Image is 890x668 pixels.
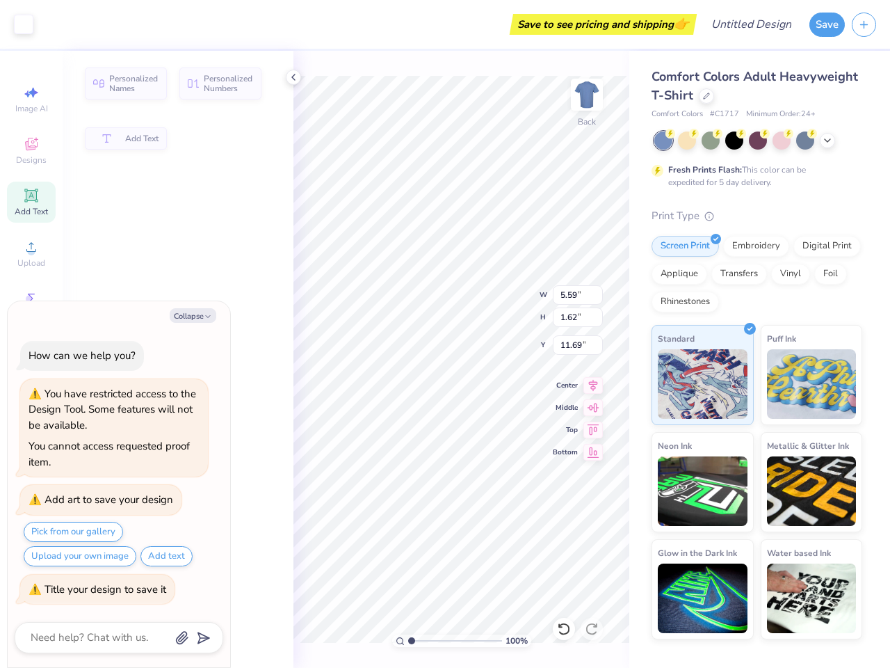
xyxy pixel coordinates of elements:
[746,109,816,120] span: Minimum Order: 24 +
[658,349,747,419] img: Standard
[125,134,159,143] span: Add Text
[652,264,707,285] div: Applique
[658,546,737,560] span: Glow in the Dark Ink
[44,493,173,507] div: Add art to save your design
[793,236,861,257] div: Digital Print
[553,381,578,390] span: Center
[15,103,48,114] span: Image AI
[767,349,857,419] img: Puff Ink
[24,546,136,566] button: Upload your own image
[204,74,253,93] span: Personalized Numbers
[29,387,196,432] div: You have restricted access to the Design Tool. Some features will not be available.
[513,14,693,35] div: Save to see pricing and shipping
[652,109,703,120] span: Comfort Colors
[553,447,578,457] span: Bottom
[658,456,747,526] img: Neon Ink
[16,154,47,166] span: Designs
[700,10,802,38] input: Untitled Design
[809,13,845,37] button: Save
[573,81,601,109] img: Back
[652,292,719,312] div: Rhinestones
[658,438,692,453] span: Neon Ink
[674,15,689,32] span: 👉
[711,264,767,285] div: Transfers
[767,546,831,560] span: Water based Ink
[652,68,858,104] span: Comfort Colors Adult Heavyweight T-Shirt
[29,349,136,363] div: How can we help you?
[505,635,528,647] span: 100 %
[109,74,159,93] span: Personalized Names
[723,236,789,257] div: Embroidery
[553,403,578,413] span: Middle
[17,257,45,269] span: Upload
[710,109,739,120] span: # C1717
[652,236,719,257] div: Screen Print
[15,206,48,217] span: Add Text
[44,582,166,596] div: Title your design to save it
[658,331,695,346] span: Standard
[170,308,216,323] button: Collapse
[767,331,796,346] span: Puff Ink
[771,264,810,285] div: Vinyl
[140,546,193,566] button: Add text
[24,522,123,542] button: Pick from our gallery
[767,564,857,633] img: Water based Ink
[814,264,847,285] div: Foil
[668,164,839,189] div: This color can be expedited for 5 day delivery.
[767,456,857,526] img: Metallic & Glitter Ink
[767,438,849,453] span: Metallic & Glitter Ink
[578,116,596,128] div: Back
[658,564,747,633] img: Glow in the Dark Ink
[553,425,578,435] span: Top
[652,208,862,224] div: Print Type
[29,439,190,469] div: You cannot access requested proof item.
[668,164,742,175] strong: Fresh Prints Flash:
